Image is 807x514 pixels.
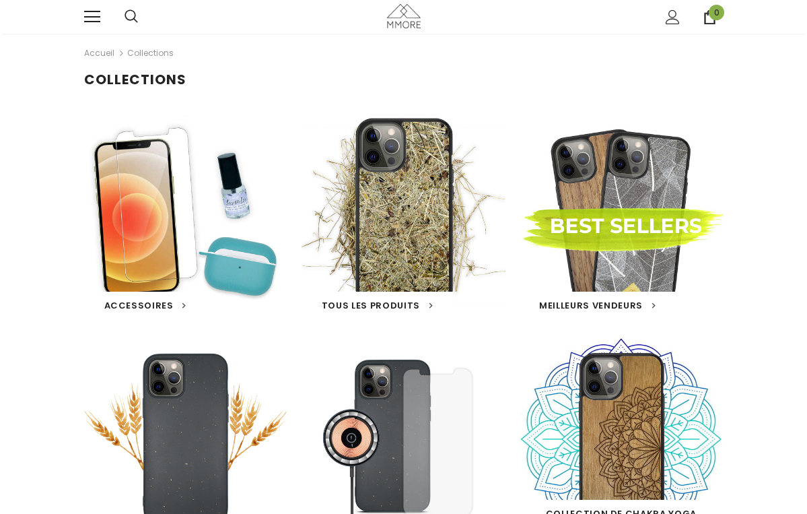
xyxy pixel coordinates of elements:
a: Meilleurs vendeurs [539,299,656,313]
a: Tous les produits [322,299,433,313]
span: Meilleurs vendeurs [539,299,643,312]
img: Cas MMORE [387,4,421,28]
span: Accessoires [104,299,174,312]
span: Collections [127,45,174,61]
span: 0 [709,5,724,20]
span: Tous les produits [322,299,420,312]
a: Accessoires [104,299,186,313]
a: Accueil [84,45,114,61]
h1: Collections [84,71,724,88]
a: 0 [703,10,717,24]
